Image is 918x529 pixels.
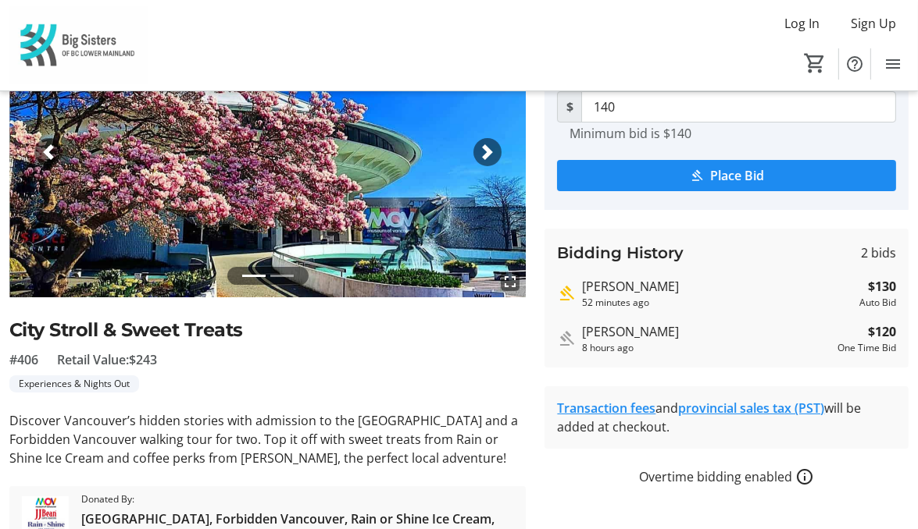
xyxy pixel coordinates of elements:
[851,14,896,33] span: Sign Up
[795,467,814,486] a: How overtime bidding works for silent auctions
[557,284,576,303] mat-icon: Highest bid
[868,322,896,341] strong: $120
[838,11,909,36] button: Sign Up
[501,272,520,291] mat-icon: fullscreen
[772,11,832,36] button: Log In
[582,322,831,341] div: [PERSON_NAME]
[9,7,526,297] img: Image
[557,399,655,417] a: Transaction fees
[81,492,513,506] span: Donated By:
[582,277,853,296] div: [PERSON_NAME]
[557,329,576,348] mat-icon: Outbid
[838,341,896,355] div: One Time Bid
[557,91,582,122] span: $
[557,160,896,191] button: Place Bid
[839,48,870,80] button: Help
[545,467,909,486] div: Overtime bidding enabled
[557,399,896,436] div: and will be added at checkout.
[9,316,526,344] h2: City Stroll & Sweet Treats
[801,49,829,77] button: Cart
[57,350,157,369] span: Retail Value: $243
[877,48,909,80] button: Menu
[859,296,896,310] div: Auto Bid
[678,399,824,417] a: provincial sales tax (PST)
[582,341,831,355] div: 8 hours ago
[557,241,684,264] h3: Bidding History
[582,296,853,310] div: 52 minutes ago
[9,375,139,392] tr-label-badge: Experiences & Nights Out
[868,277,896,296] strong: $130
[784,14,820,33] span: Log In
[9,6,148,84] img: Big Sisters of BC Lower Mainland's Logo
[9,411,526,467] p: Discover Vancouver’s hidden stories with admission to the [GEOGRAPHIC_DATA] and a Forbidden Vanco...
[570,126,691,141] tr-hint: Minimum bid is $140
[861,243,896,262] span: 2 bids
[710,166,764,185] span: Place Bid
[9,350,38,369] span: #406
